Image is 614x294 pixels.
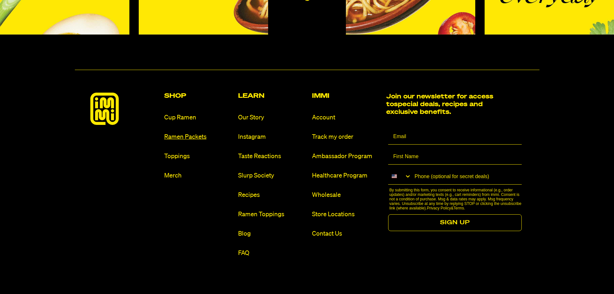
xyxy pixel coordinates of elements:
a: Contact Us [312,229,381,238]
a: Blog [238,229,307,238]
a: Healthcare Program [312,171,381,180]
a: Track my order [312,133,381,141]
img: United States [392,174,397,179]
h2: Join our newsletter for access to special deals, recipes and exclusive benefits. [386,93,498,116]
h2: Learn [238,93,307,99]
img: immieats [90,93,119,125]
a: FAQ [238,249,307,258]
a: Recipes [238,191,307,199]
a: Ambassador Program [312,152,381,161]
button: Search Countries [388,168,411,184]
p: By submitting this form, you consent to receive informational (e.g., order updates) and/or market... [389,188,524,210]
a: Our Story [238,113,307,122]
a: Toppings [164,152,233,161]
a: Account [312,113,381,122]
h2: Immi [312,93,381,99]
input: Phone (optional for secret deals) [411,168,522,184]
a: Wholesale [312,191,381,199]
a: Slurp Society [238,171,307,180]
a: Taste Reactions [238,152,307,161]
a: Ramen Toppings [238,210,307,219]
button: SIGN UP [388,214,522,231]
a: Cup Ramen [164,113,233,122]
a: Merch [164,171,233,180]
input: First Name [388,148,522,165]
a: Privacy Policy [427,206,451,210]
input: Email [388,128,522,145]
a: Ramen Packets [164,133,233,141]
a: Store Locations [312,210,381,219]
a: Instagram [238,133,307,141]
a: Terms [454,206,464,210]
h2: Shop [164,93,233,99]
